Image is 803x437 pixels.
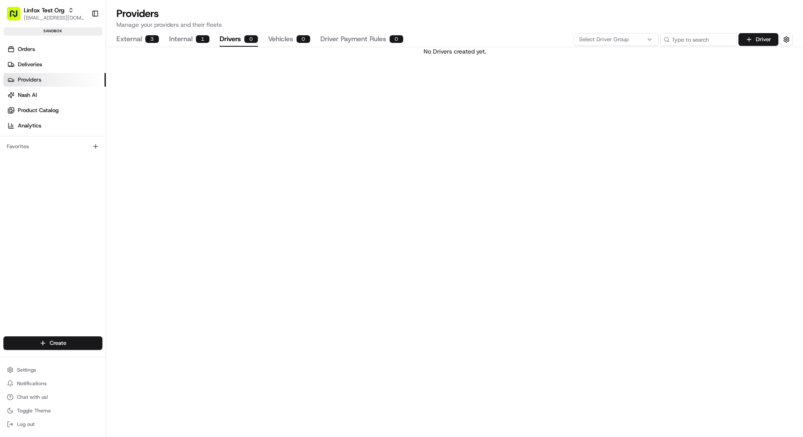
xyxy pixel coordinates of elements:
span: Notifications [17,380,47,387]
button: Linfox Test Org[EMAIL_ADDRESS][DOMAIN_NAME] [3,3,88,24]
div: 💻 [72,124,79,130]
img: Nash [8,8,25,25]
button: Start new chat [144,83,155,93]
a: 📗Knowledge Base [5,119,68,135]
input: Type to search [660,33,737,46]
input: Clear [22,54,140,63]
span: Knowledge Base [17,123,65,131]
button: Drivers [220,32,258,47]
div: 📗 [8,124,15,130]
img: 1736555255976-a54dd68f-1ca7-489b-9aae-adbdc363a1c4 [8,81,24,96]
button: [EMAIL_ADDRESS][DOMAIN_NAME] [24,14,85,21]
button: Chat with us! [3,391,102,403]
span: Orders [18,45,35,53]
a: Nash AI [3,88,106,102]
button: External [116,32,159,47]
a: Providers [3,73,106,87]
a: Product Catalog [3,104,106,117]
span: Providers [18,76,41,84]
span: Pylon [85,144,103,150]
button: Log out [3,418,102,430]
div: Favorites [3,140,102,153]
a: Powered byPylon [60,143,103,150]
div: 0 [297,35,310,43]
span: Settings [17,367,36,373]
p: Welcome 👋 [8,34,155,47]
span: Nash AI [18,91,37,99]
span: Select Driver Group [579,36,629,43]
div: sandbox [3,27,102,36]
button: Create [3,336,102,350]
div: Start new chat [29,81,139,89]
button: Settings [3,364,102,376]
div: 3 [145,35,159,43]
span: Product Catalog [18,107,59,114]
button: Driver [738,33,778,46]
div: 0 [244,35,258,43]
button: Notifications [3,378,102,389]
span: Toggle Theme [17,407,51,414]
button: Driver Payment Rules [320,32,403,47]
span: Analytics [18,122,41,130]
span: Create [50,339,66,347]
a: Orders [3,42,106,56]
button: Vehicles [268,32,310,47]
button: Select Driver Group [574,33,659,46]
button: Toggle Theme [3,405,102,417]
span: API Documentation [80,123,136,131]
span: Deliveries [18,61,42,68]
span: Chat with us! [17,394,48,400]
button: Linfox Test Org [24,6,65,14]
p: Manage your providers and their fleets [116,20,793,29]
button: Internal [169,32,209,47]
h1: Providers [116,7,793,20]
div: We're available if you need us! [29,89,107,96]
div: 0 [390,35,403,43]
div: 1 [196,35,209,43]
div: No Drivers created yet. [106,47,803,56]
a: Analytics [3,119,106,133]
a: 💻API Documentation [68,119,140,135]
span: Log out [17,421,34,428]
a: Deliveries [3,58,106,71]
